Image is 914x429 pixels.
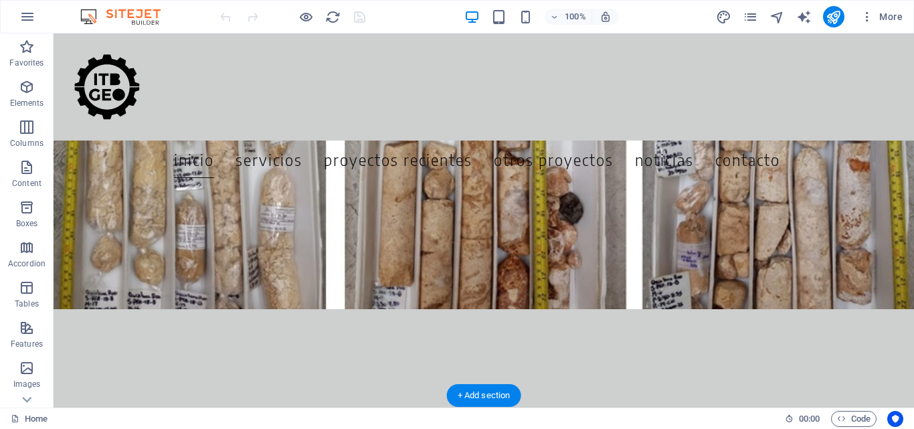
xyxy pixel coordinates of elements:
p: Elements [10,98,44,108]
button: publish [823,6,844,27]
button: 100% [545,9,592,25]
i: Publish [826,9,841,25]
button: Usercentrics [887,411,903,427]
p: Boxes [16,218,38,229]
div: + Add section [447,384,521,407]
a: Click to cancel selection. Double-click to open Pages [11,411,48,427]
p: Accordion [8,258,45,269]
span: More [860,10,903,23]
h6: 100% [565,9,586,25]
p: Favorites [9,58,43,68]
button: pages [743,9,759,25]
i: Navigator [769,9,785,25]
button: More [855,6,908,27]
span: Code [837,411,871,427]
p: Tables [15,298,39,309]
i: AI Writer [796,9,812,25]
button: text_generator [796,9,812,25]
p: Content [12,178,41,189]
i: Reload page [325,9,341,25]
button: design [716,9,732,25]
i: Design (Ctrl+Alt+Y) [716,9,731,25]
i: Pages (Ctrl+Alt+S) [743,9,758,25]
i: On resize automatically adjust zoom level to fit chosen device. [600,11,612,23]
button: Code [831,411,877,427]
button: navigator [769,9,786,25]
button: Click here to leave preview mode and continue editing [298,9,314,25]
button: reload [325,9,341,25]
img: Editor Logo [77,9,177,25]
p: Images [13,379,41,390]
p: Features [11,339,43,349]
span: : [808,414,810,424]
span: 00 00 [799,411,820,427]
p: Columns [10,138,43,149]
h6: Session time [785,411,820,427]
